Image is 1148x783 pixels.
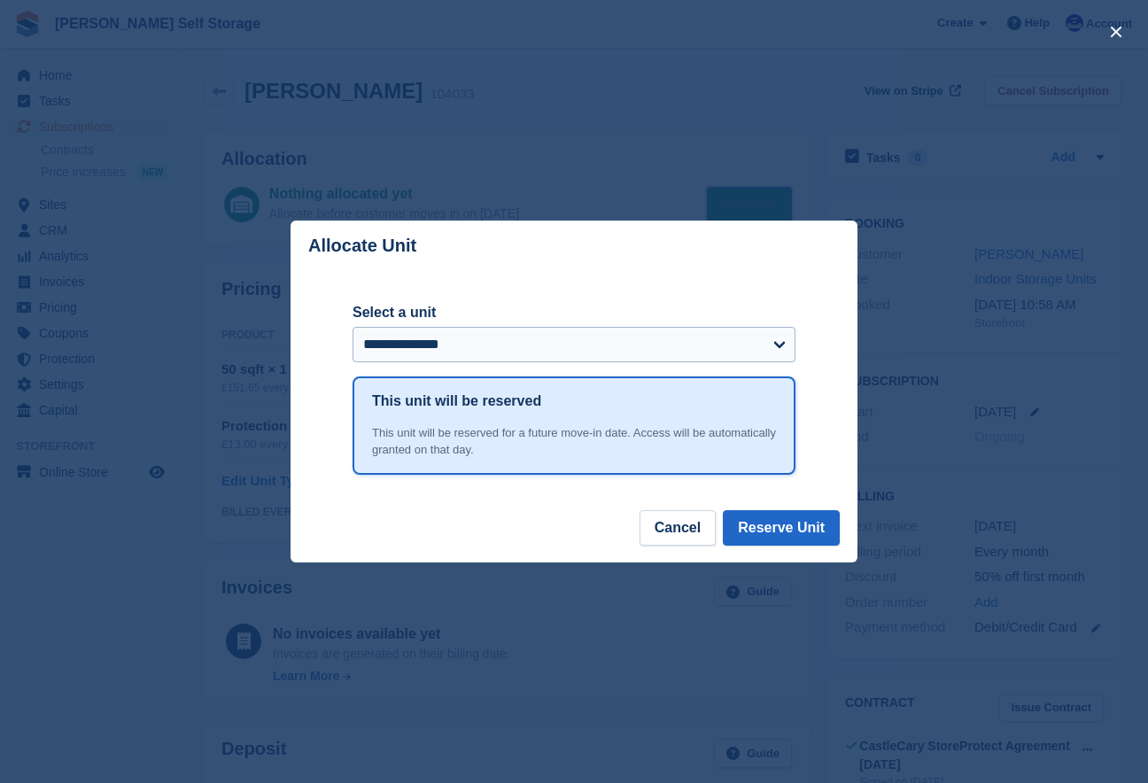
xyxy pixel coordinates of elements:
button: close [1102,18,1130,46]
button: Cancel [640,510,716,546]
button: Reserve Unit [723,510,840,546]
label: Select a unit [353,302,795,323]
h1: This unit will be reserved [372,391,541,412]
p: Allocate Unit [308,236,416,256]
div: This unit will be reserved for a future move-in date. Access will be automatically granted on tha... [372,424,776,459]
